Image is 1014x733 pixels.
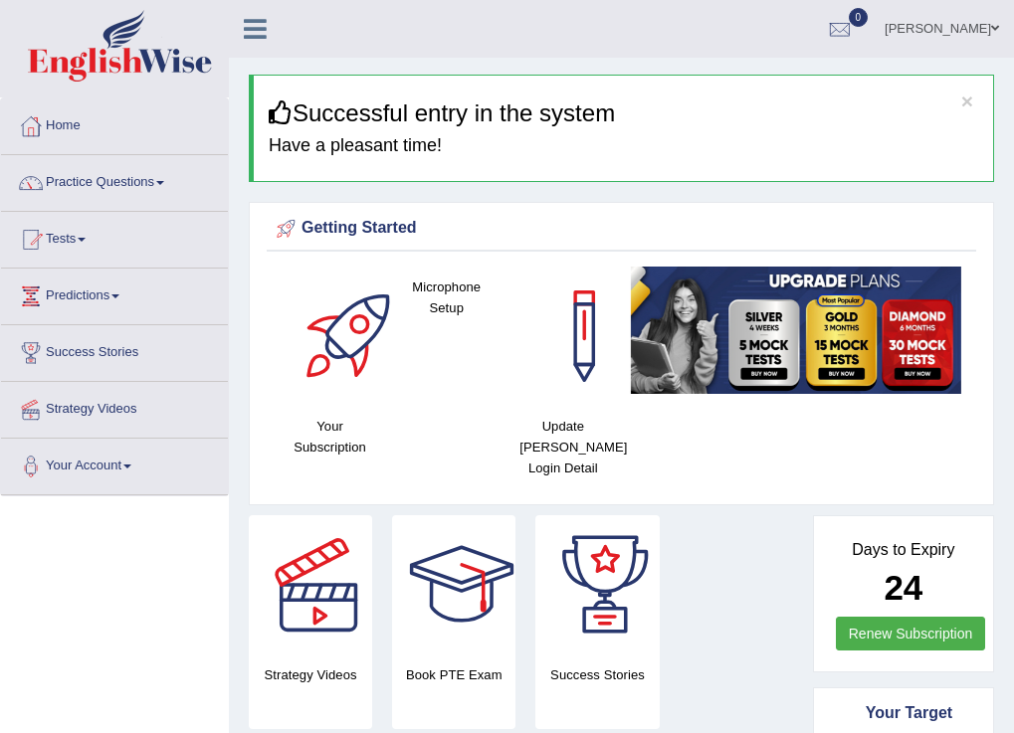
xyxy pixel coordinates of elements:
h4: Update [PERSON_NAME] Login Detail [514,416,611,478]
h4: Days to Expiry [836,541,971,559]
h4: Have a pleasant time! [269,136,978,156]
h4: Success Stories [535,664,659,685]
button: × [961,91,973,111]
div: Getting Started [272,214,971,244]
a: Home [1,98,228,148]
a: Success Stories [1,325,228,375]
a: Your Account [1,439,228,488]
h4: Microphone Setup [398,276,495,318]
span: 0 [849,8,869,27]
a: Strategy Videos [1,382,228,432]
a: Renew Subscription [836,617,986,650]
a: Predictions [1,269,228,318]
h4: Your Subscription [282,416,378,458]
h4: Book PTE Exam [392,664,515,685]
img: small5.jpg [631,267,961,394]
b: 24 [884,568,922,607]
h4: Strategy Videos [249,664,372,685]
h3: Successful entry in the system [269,100,978,126]
a: Practice Questions [1,155,228,205]
a: Tests [1,212,228,262]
